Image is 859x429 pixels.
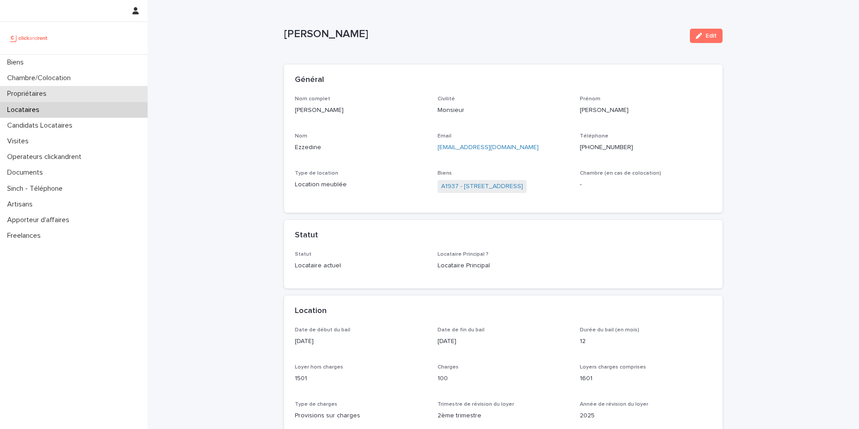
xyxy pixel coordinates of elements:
p: 12 [580,337,712,346]
p: Apporteur d'affaires [4,216,77,224]
h2: Location [295,306,327,316]
span: Date de début du bail [295,327,350,333]
span: Loyer hors charges [295,365,343,370]
span: Date de fin du bail [438,327,485,333]
p: Visites [4,137,36,146]
h2: Général [295,75,324,85]
p: Propriétaires [4,90,54,98]
span: Chambre (en cas de colocation) [580,171,661,176]
a: A1937 - [STREET_ADDRESS] [441,182,523,191]
p: 1601 [580,374,712,383]
p: 2025 [580,411,712,420]
p: 2ème trimestre [438,411,570,420]
p: Operateurs clickandrent [4,153,89,161]
span: Statut [295,252,311,257]
p: [DATE] [438,337,570,346]
span: Nom complet [295,96,330,102]
img: UCB0brd3T0yccxBKYDjQ [7,29,51,47]
p: - [580,180,712,189]
p: Documents [4,168,50,177]
a: [EMAIL_ADDRESS][DOMAIN_NAME] [438,144,539,150]
ringoverc2c-number-84e06f14122c: [PHONE_NUMBER] [580,144,633,150]
h2: Statut [295,231,318,240]
p: Chambre/Colocation [4,74,78,82]
span: Type de location [295,171,338,176]
p: Monsieur [438,106,570,115]
span: Durée du bail (en mois) [580,327,639,333]
button: Edit [690,29,723,43]
span: Téléphone [580,133,608,139]
p: Freelances [4,232,48,240]
p: Artisans [4,200,40,209]
span: Trimestre de révision du loyer [438,402,514,407]
p: Locataires [4,106,47,114]
span: Année de révision du loyer [580,402,648,407]
span: Locataire Principal ? [438,252,489,257]
span: Nom [295,133,307,139]
span: Charges [438,365,459,370]
p: Sinch - Téléphone [4,184,70,193]
p: Biens [4,58,31,67]
ringoverc2c-84e06f14122c: Call with Ringover [580,144,633,150]
p: [PERSON_NAME] [284,28,683,41]
p: Location meublée [295,180,427,189]
span: Prénom [580,96,600,102]
p: 100 [438,374,570,383]
p: 1501 [295,374,427,383]
span: Type de charges [295,402,337,407]
span: Email [438,133,451,139]
p: [PERSON_NAME] [580,106,712,115]
p: Locataire actuel [295,261,427,270]
span: Civilité [438,96,455,102]
span: Biens [438,171,452,176]
p: Candidats Locataires [4,121,80,130]
p: Locataire Principal [438,261,570,270]
p: [PERSON_NAME] [295,106,427,115]
p: Ezzedine [295,143,427,152]
p: Provisions sur charges [295,411,427,420]
span: Loyers charges comprises [580,365,646,370]
span: Edit [706,33,717,39]
p: [DATE] [295,337,427,346]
